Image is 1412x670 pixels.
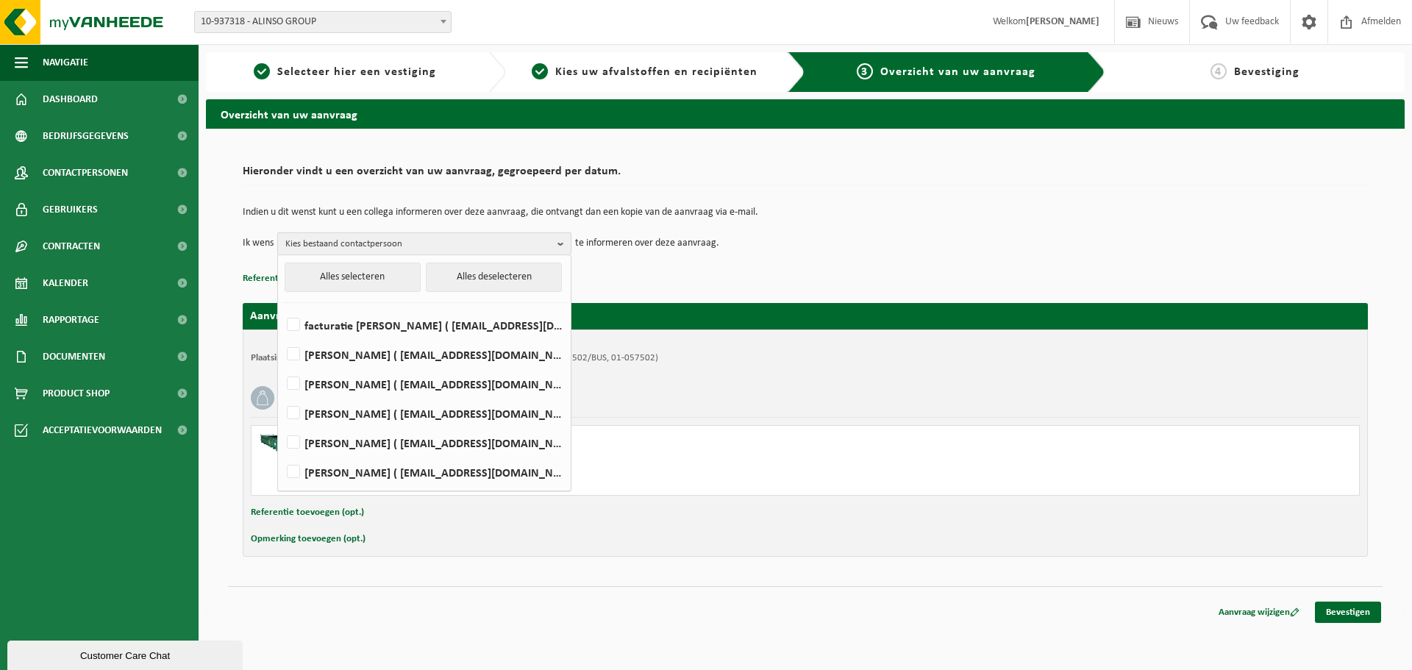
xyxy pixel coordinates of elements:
[532,63,548,79] span: 2
[43,154,128,191] span: Contactpersonen
[243,232,274,254] p: Ik wens
[43,338,105,375] span: Documenten
[194,11,452,33] span: 10-937318 - ALINSO GROUP
[284,343,563,366] label: [PERSON_NAME] ( [EMAIL_ADDRESS][DOMAIN_NAME] )
[43,265,88,302] span: Kalender
[555,66,757,78] span: Kies uw afvalstoffen en recipiënten
[43,118,129,154] span: Bedrijfsgegevens
[254,63,270,79] span: 1
[206,99,1405,128] h2: Overzicht van uw aanvraag
[1026,16,1099,27] strong: [PERSON_NAME]
[213,63,477,81] a: 1Selecteer hier een vestiging
[7,638,246,670] iframe: chat widget
[1210,63,1227,79] span: 4
[857,63,873,79] span: 3
[318,457,864,468] div: Ophalen en plaatsen lege container
[426,263,562,292] button: Alles deselecteren
[1234,66,1299,78] span: Bevestiging
[1315,602,1381,623] a: Bevestigen
[243,269,356,288] button: Referentie toevoegen (opt.)
[284,461,563,483] label: [PERSON_NAME] ( [EMAIL_ADDRESS][DOMAIN_NAME] )
[285,233,552,255] span: Kies bestaand contactpersoon
[575,232,719,254] p: te informeren over deze aanvraag.
[284,314,563,336] label: facturatie [PERSON_NAME] ( [EMAIL_ADDRESS][DOMAIN_NAME] )
[284,402,563,424] label: [PERSON_NAME] ( [EMAIL_ADDRESS][DOMAIN_NAME] )
[277,232,571,254] button: Kies bestaand contactpersoon
[277,66,436,78] span: Selecteer hier een vestiging
[513,63,777,81] a: 2Kies uw afvalstoffen en recipiënten
[251,353,315,363] strong: Plaatsingsadres:
[250,310,360,322] strong: Aanvraag voor [DATE]
[284,373,563,395] label: [PERSON_NAME] ( [EMAIL_ADDRESS][DOMAIN_NAME] )
[285,263,421,292] button: Alles selecteren
[43,81,98,118] span: Dashboard
[43,375,110,412] span: Product Shop
[43,44,88,81] span: Navigatie
[43,412,162,449] span: Acceptatievoorwaarden
[251,503,364,522] button: Referentie toevoegen (opt.)
[195,12,451,32] span: 10-937318 - ALINSO GROUP
[284,432,563,454] label: [PERSON_NAME] ( [EMAIL_ADDRESS][DOMAIN_NAME] )
[43,302,99,338] span: Rapportage
[318,476,864,488] div: Aantal: 1
[251,530,366,549] button: Opmerking toevoegen (opt.)
[880,66,1035,78] span: Overzicht van uw aanvraag
[1208,602,1311,623] a: Aanvraag wijzigen
[243,207,1368,218] p: Indien u dit wenst kunt u een collega informeren over deze aanvraag, die ontvangt dan een kopie v...
[43,191,98,228] span: Gebruikers
[43,228,100,265] span: Contracten
[259,433,303,455] img: HK-RS-14-GN-00.png
[243,165,1368,185] h2: Hieronder vindt u een overzicht van uw aanvraag, gegroepeerd per datum.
